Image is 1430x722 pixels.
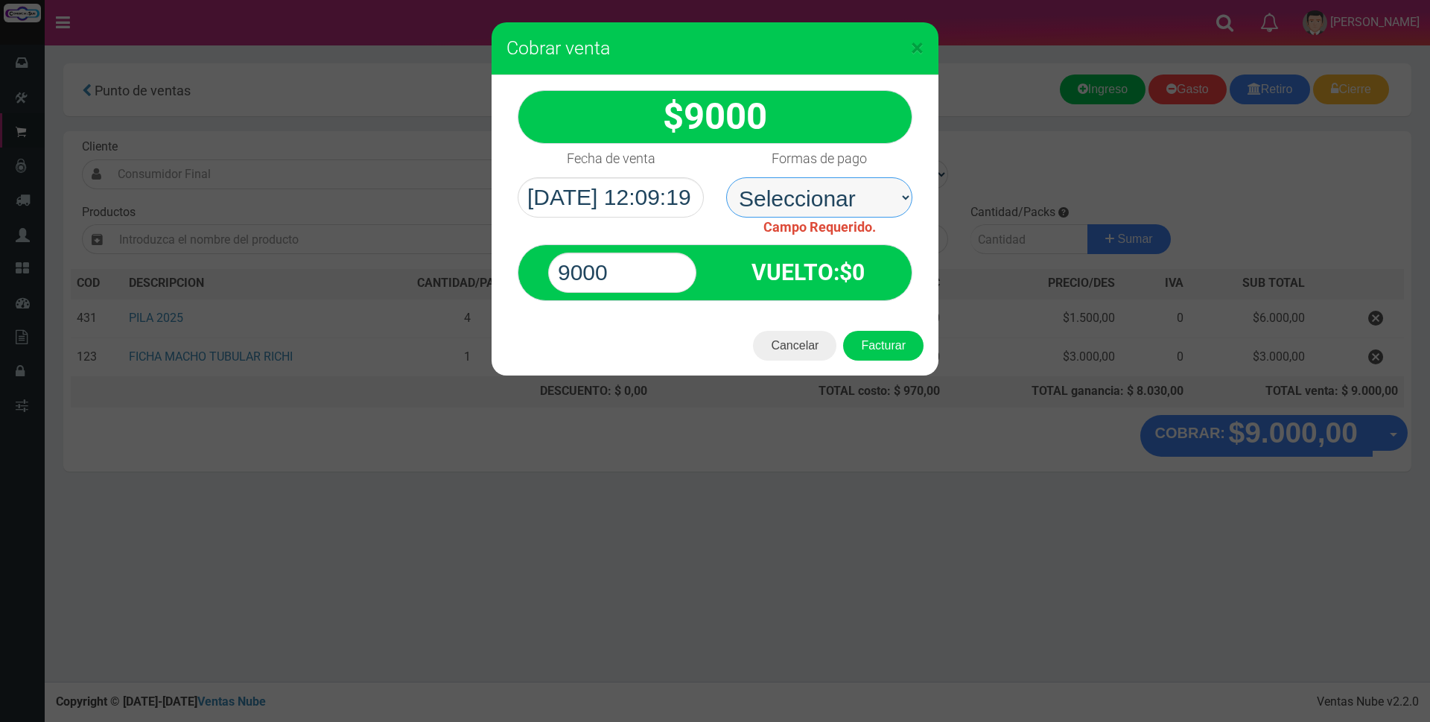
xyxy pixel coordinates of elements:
strong: :$ [751,259,865,285]
span: 0 [852,259,865,285]
h3: Cobrar venta [506,37,924,60]
input: Paga con [548,253,696,293]
h4: Formas de pago [772,151,867,166]
span: × [911,34,924,62]
strong: $ [663,95,767,138]
button: Facturar [843,331,924,361]
h4: Fecha de venta [567,151,655,166]
button: Close [911,36,924,60]
span: Campo Requerido. [763,219,876,235]
span: VUELTO [751,259,833,285]
button: Cancelar [753,331,836,361]
span: 9000 [684,95,767,138]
